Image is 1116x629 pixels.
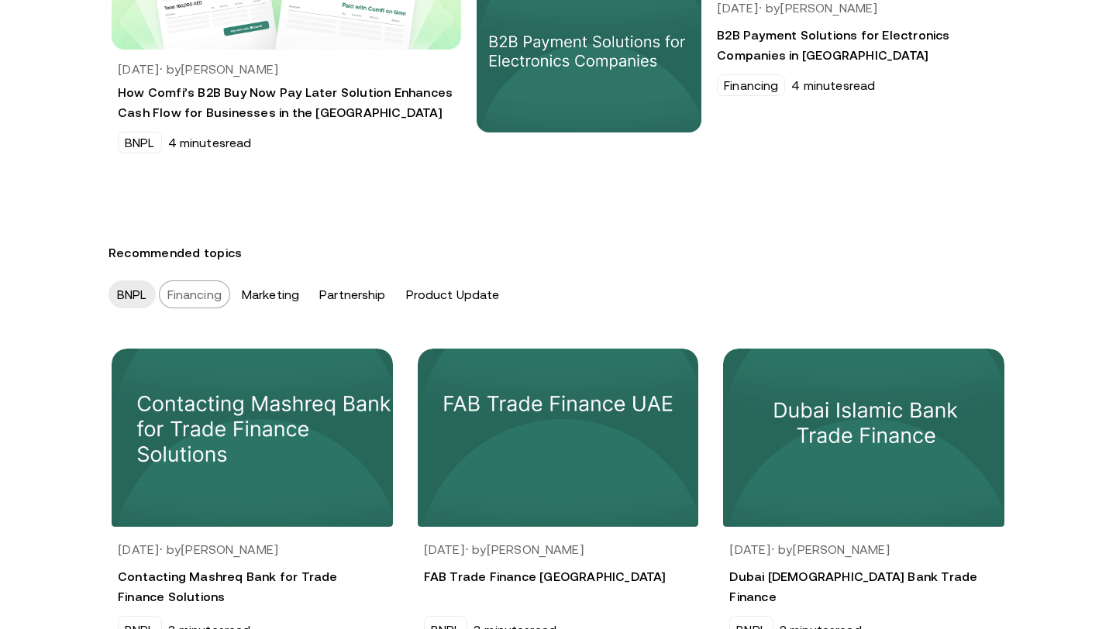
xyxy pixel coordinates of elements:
[424,566,693,586] h3: FAB Trade Finance [GEOGRAPHIC_DATA]
[118,65,455,73] h5: [DATE] · by [PERSON_NAME]
[424,542,693,557] h5: [DATE] · by [PERSON_NAME]
[118,542,387,557] h5: [DATE] · by [PERSON_NAME]
[125,136,155,150] p: BNPL
[791,78,875,92] h6: 4 minutes read
[723,349,1004,527] img: Discover Dubai Islamic Bank's Shariah-compliant trade finance services, including letters of cred...
[118,566,387,607] h3: Contacting Mashreq Bank for Trade Finance Solutions
[233,280,308,308] div: Marketing
[418,349,699,527] img: FAB offers letters of credit, trade loans, bank guarantees, and more to support UAE businesses in...
[717,1,989,15] h5: [DATE] · by [PERSON_NAME]
[729,566,998,607] h3: Dubai [DEMOGRAPHIC_DATA] Bank Trade Finance
[724,78,778,92] p: Financing
[729,542,998,557] h5: [DATE] · by [PERSON_NAME]
[159,280,230,308] div: Financing
[717,25,989,65] h3: B2B Payment Solutions for Electronics Companies in [GEOGRAPHIC_DATA]
[168,136,252,150] h6: 4 minutes read
[311,280,394,308] div: Partnership
[108,240,1007,265] h3: Recommended topics
[398,280,508,308] div: Product Update
[118,82,455,122] h3: How Comfi’s B2B Buy Now Pay Later Solution Enhances Cash Flow for Businesses in the [GEOGRAPHIC_D...
[112,349,393,527] img: Contact Mashreq Bank at 600 52 6000 (within the UAE) or +971 4 424 4444 (outside the UAE) or emai...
